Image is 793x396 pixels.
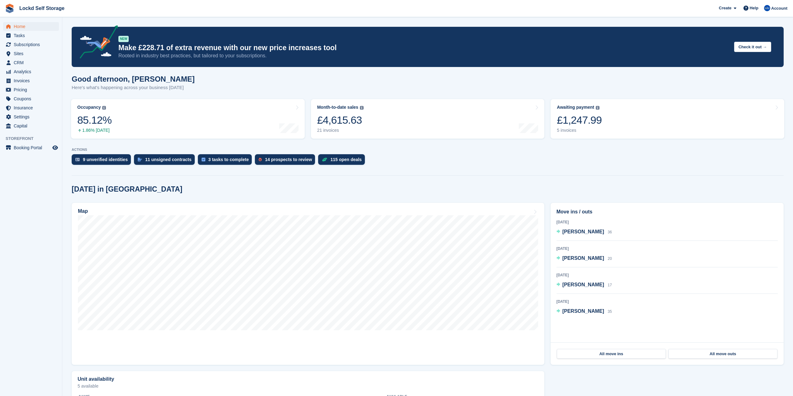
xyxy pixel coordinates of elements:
a: Occupancy 85.12% 1.86% [DATE] [71,99,305,139]
div: 5 invoices [557,128,602,133]
span: Help [750,5,758,11]
div: £1,247.99 [557,114,602,126]
div: £4,615.63 [317,114,364,126]
div: Awaiting payment [557,105,594,110]
a: menu [3,122,59,130]
h2: Map [78,208,88,214]
div: 1.86% [DATE] [77,128,112,133]
span: 20 [608,256,612,261]
a: menu [3,22,59,31]
span: Booking Portal [14,143,51,152]
span: 36 [608,230,612,234]
a: menu [3,67,59,76]
img: icon-info-grey-7440780725fd019a000dd9b08b2336e03edf1995a4989e88bcd33f0948082b44.svg [596,106,600,110]
span: Capital [14,122,51,130]
span: Account [771,5,787,12]
div: 11 unsigned contracts [145,157,192,162]
span: Tasks [14,31,51,40]
a: Month-to-date sales £4,615.63 21 invoices [311,99,545,139]
span: Create [719,5,731,11]
div: [DATE] [557,219,778,225]
a: [PERSON_NAME] 35 [557,308,612,316]
span: Subscriptions [14,40,51,49]
h2: Move ins / outs [557,208,778,216]
p: Make £228.71 of extra revenue with our new price increases tool [118,43,729,52]
a: 115 open deals [318,154,368,168]
img: deal-1b604bf984904fb50ccaf53a9ad4b4a5d6e5aea283cecdc64d6e3604feb123c2.svg [322,157,327,162]
a: 3 tasks to complete [198,154,255,168]
img: verify_identity-adf6edd0f0f0b5bbfe63781bf79b02c33cf7c696d77639b501bdc392416b5a36.svg [75,158,80,161]
a: Awaiting payment £1,247.99 5 invoices [551,99,784,139]
span: Insurance [14,103,51,112]
a: menu [3,103,59,112]
a: 14 prospects to review [255,154,318,168]
span: Pricing [14,85,51,94]
span: Sites [14,49,51,58]
a: menu [3,31,59,40]
a: All move outs [668,349,777,359]
a: Lockd Self Storage [17,3,67,13]
span: Home [14,22,51,31]
div: [DATE] [557,299,778,304]
a: menu [3,112,59,121]
img: contract_signature_icon-13c848040528278c33f63329250d36e43548de30e8caae1d1a13099fd9432cc5.svg [138,158,142,161]
a: menu [3,40,59,49]
div: NEW [118,36,129,42]
p: Rooted in industry best practices, but tailored to your subscriptions. [118,52,729,59]
div: 3 tasks to complete [208,157,249,162]
span: Analytics [14,67,51,76]
div: Month-to-date sales [317,105,358,110]
div: 9 unverified identities [83,157,128,162]
span: [PERSON_NAME] [562,308,604,314]
div: 115 open deals [330,157,361,162]
a: [PERSON_NAME] 17 [557,281,612,289]
p: 5 available [78,384,538,388]
img: price-adjustments-announcement-icon-8257ccfd72463d97f412b2fc003d46551f7dbcb40ab6d574587a9cd5c0d94... [74,25,118,61]
h2: [DATE] in [GEOGRAPHIC_DATA] [72,185,182,193]
span: 17 [608,283,612,287]
a: menu [3,49,59,58]
h2: Unit availability [78,376,114,382]
button: Check it out → [734,42,771,52]
div: [DATE] [557,272,778,278]
span: Invoices [14,76,51,85]
span: 35 [608,309,612,314]
div: Occupancy [77,105,101,110]
a: Preview store [51,144,59,151]
img: icon-info-grey-7440780725fd019a000dd9b08b2336e03edf1995a4989e88bcd33f0948082b44.svg [102,106,106,110]
img: stora-icon-8386f47178a22dfd0bd8f6a31ec36ba5ce8667c1dd55bd0f319d3a0aa187defe.svg [5,4,14,13]
a: [PERSON_NAME] 36 [557,228,612,236]
div: [DATE] [557,246,778,251]
span: [PERSON_NAME] [562,229,604,234]
a: 11 unsigned contracts [134,154,198,168]
p: ACTIONS [72,148,784,152]
span: [PERSON_NAME] [562,255,604,261]
span: CRM [14,58,51,67]
img: task-75834270c22a3079a89374b754ae025e5fb1db73e45f91037f5363f120a921f8.svg [202,158,205,161]
img: icon-info-grey-7440780725fd019a000dd9b08b2336e03edf1995a4989e88bcd33f0948082b44.svg [360,106,364,110]
a: All move ins [557,349,666,359]
a: menu [3,58,59,67]
span: Storefront [6,136,62,142]
a: menu [3,94,59,103]
a: 9 unverified identities [72,154,134,168]
a: [PERSON_NAME] 20 [557,255,612,263]
a: menu [3,76,59,85]
a: menu [3,143,59,152]
div: 21 invoices [317,128,364,133]
img: Jonny Bleach [764,5,770,11]
div: 14 prospects to review [265,157,312,162]
span: Coupons [14,94,51,103]
span: [PERSON_NAME] [562,282,604,287]
a: menu [3,85,59,94]
span: Settings [14,112,51,121]
div: 85.12% [77,114,112,126]
h1: Good afternoon, [PERSON_NAME] [72,75,195,83]
p: Here's what's happening across your business [DATE] [72,84,195,91]
a: Map [72,203,544,365]
img: prospect-51fa495bee0391a8d652442698ab0144808aea92771e9ea1ae160a38d050c398.svg [259,158,262,161]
